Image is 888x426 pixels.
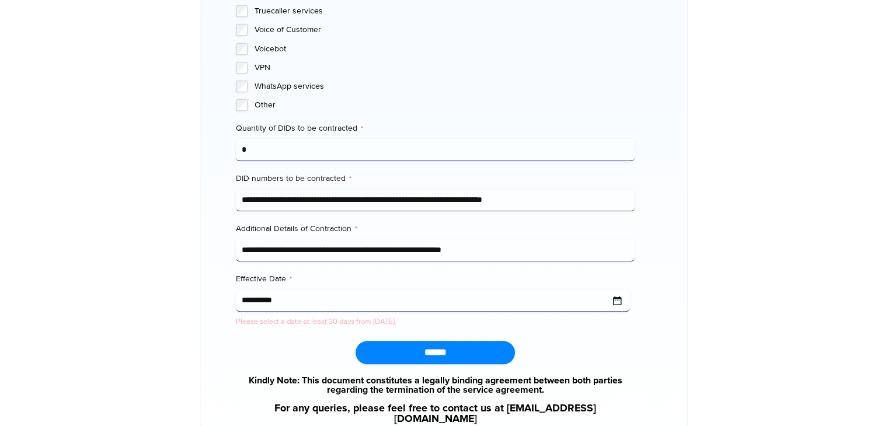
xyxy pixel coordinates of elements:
[255,43,635,55] label: Voicebot
[255,5,635,17] label: Truecaller services
[236,403,635,424] a: For any queries, please feel free to contact us at [EMAIL_ADDRESS][DOMAIN_NAME]
[236,316,635,327] div: Please select a date at least 30 days from [DATE].
[255,99,635,111] label: Other
[236,123,635,134] label: Quantity of DIDs to be contracted
[236,173,635,184] label: DID numbers to be contracted
[255,24,635,36] label: Voice of Customer
[236,376,635,394] a: Kindly Note: This document constitutes a legally binding agreement between both parties regarding...
[255,62,635,74] label: VPN
[236,223,635,235] label: Additional Details of Contraction
[255,81,635,92] label: WhatsApp services
[236,273,635,285] label: Effective Date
